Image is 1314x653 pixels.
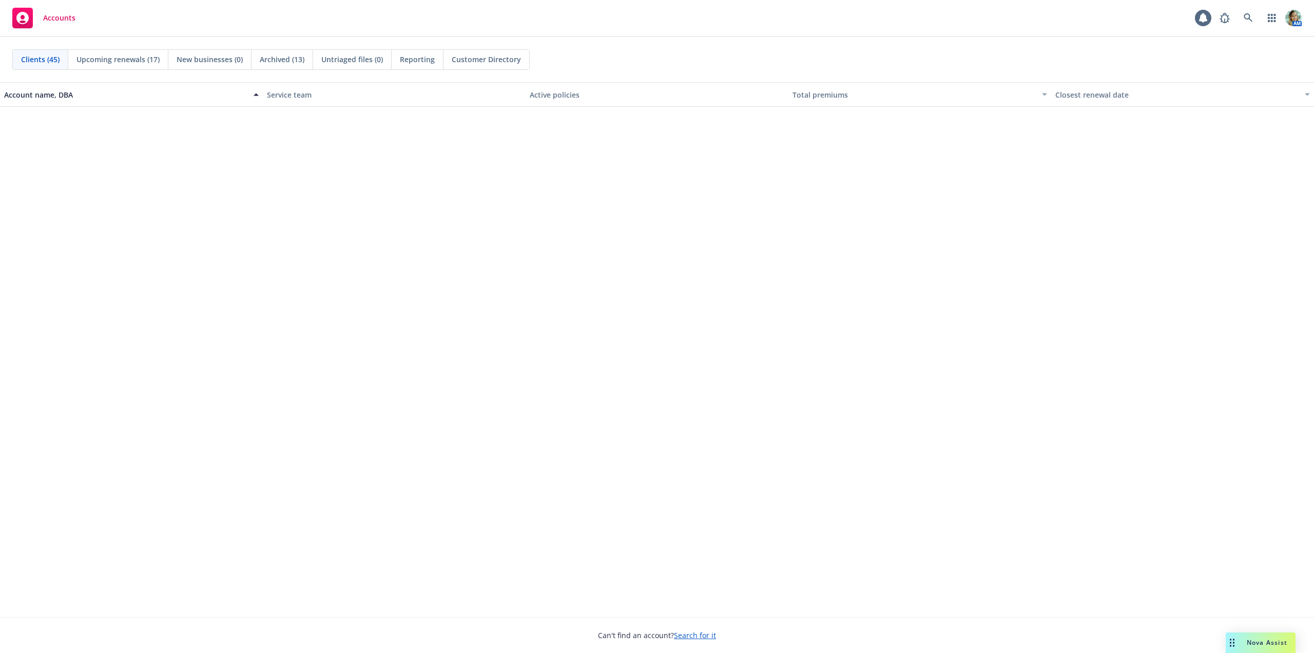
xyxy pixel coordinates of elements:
[788,82,1051,107] button: Total premiums
[598,630,716,641] span: Can't find an account?
[21,54,60,65] span: Clients (45)
[321,54,383,65] span: Untriaged files (0)
[1226,632,1239,653] div: Drag to move
[452,54,521,65] span: Customer Directory
[1214,8,1235,28] a: Report a Bug
[43,14,75,22] span: Accounts
[177,54,243,65] span: New businesses (0)
[263,82,526,107] button: Service team
[260,54,304,65] span: Archived (13)
[1051,82,1314,107] button: Closest renewal date
[267,89,521,100] div: Service team
[1262,8,1282,28] a: Switch app
[1055,89,1299,100] div: Closest renewal date
[526,82,788,107] button: Active policies
[1226,632,1296,653] button: Nova Assist
[793,89,1036,100] div: Total premiums
[674,630,716,640] a: Search for it
[4,89,247,100] div: Account name, DBA
[76,54,160,65] span: Upcoming renewals (17)
[400,54,435,65] span: Reporting
[530,89,784,100] div: Active policies
[1238,8,1259,28] a: Search
[1285,10,1302,26] img: photo
[8,4,80,32] a: Accounts
[1247,638,1287,647] span: Nova Assist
